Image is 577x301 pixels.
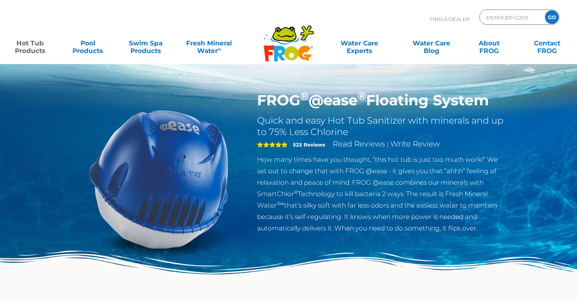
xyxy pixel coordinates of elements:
p: Find A Dealer [430,10,469,29]
a: Water CareExperts [323,35,396,51]
sup: ∞ [218,46,221,52]
sup: ®∞ [277,201,284,206]
sup: ® [294,189,298,195]
a: Read Reviews [333,139,385,148]
a: Hot TubProducts [8,35,53,51]
a: Fresh MineralWater∞ [181,35,237,51]
a: AboutFROG [467,35,512,51]
span: 5 [257,142,288,148]
a: ContactFROG [524,35,569,51]
p: How many times have you thought, “this hot tub is just too much work!” We set out to change that ... [257,154,506,234]
input: GO [545,10,559,24]
sup: ® [358,89,366,103]
sup: ® [300,89,309,103]
img: hot-tub-product-atease-system.png [71,92,246,266]
a: PoolProducts [66,35,111,51]
img: Frog Products Logo [259,15,318,62]
h1: FROG @ease Floating System [257,92,506,109]
a: Swim SpaProducts [123,35,168,51]
a: Write Review [390,139,440,148]
span: | [387,141,389,148]
strong: 523 Reviews [293,142,325,148]
h2: Quick and easy Hot Tub Sanitizer with minerals and up to 75% Less Chlorine [257,115,506,138]
a: Water CareBlog [409,35,454,51]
